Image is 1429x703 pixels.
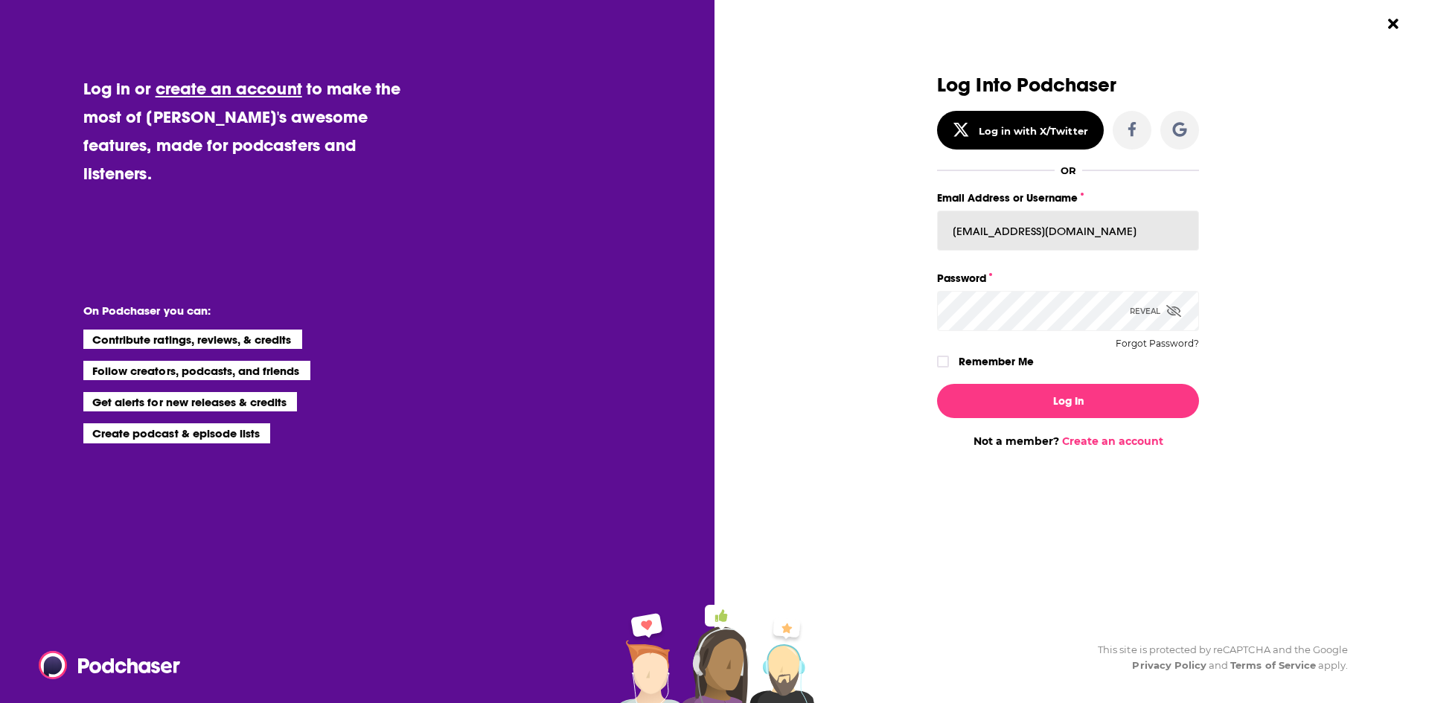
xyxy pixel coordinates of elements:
[937,188,1199,208] label: Email Address or Username
[1130,291,1181,331] div: Reveal
[937,111,1104,150] button: Log in with X/Twitter
[1379,10,1407,38] button: Close Button
[1062,434,1163,448] a: Create an account
[1132,659,1206,671] a: Privacy Policy
[937,269,1199,288] label: Password
[959,352,1034,371] label: Remember Me
[937,211,1199,251] input: Email Address or Username
[937,384,1199,418] button: Log In
[979,125,1088,137] div: Log in with X/Twitter
[937,74,1199,96] h3: Log Into Podchaser
[83,361,310,380] li: Follow creators, podcasts, and friends
[937,434,1199,448] div: Not a member?
[83,392,297,411] li: Get alerts for new releases & credits
[1061,164,1076,176] div: OR
[1086,642,1348,673] div: This site is protected by reCAPTCHA and the Google and apply.
[39,651,182,679] img: Podchaser - Follow, Share and Rate Podcasts
[83,304,381,318] li: On Podchaser you can:
[1230,659,1316,671] a: Terms of Service
[83,330,302,349] li: Contribute ratings, reviews, & credits
[156,78,302,99] a: create an account
[39,651,170,679] a: Podchaser - Follow, Share and Rate Podcasts
[83,423,270,443] li: Create podcast & episode lists
[1116,338,1199,349] button: Forgot Password?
